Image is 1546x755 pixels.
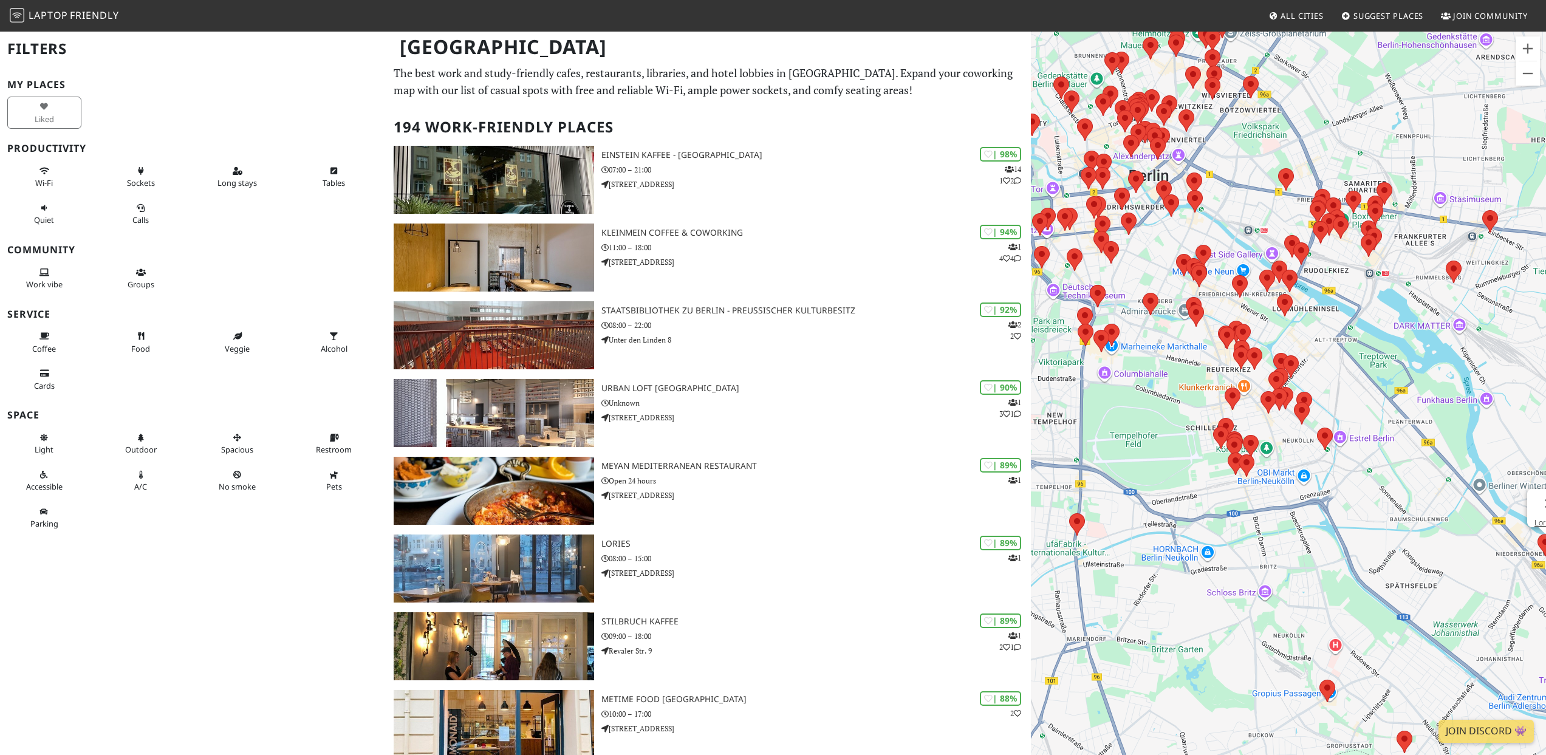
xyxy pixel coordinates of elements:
p: Revaler Str. 9 [601,645,1031,657]
a: KleinMein Coffee & Coworking | 94% 144 KleinMein Coffee & Coworking 11:00 – 18:00 [STREET_ADDRESS] [386,224,1030,292]
h2: 194 Work-Friendly Places [394,109,1023,146]
a: Join Community [1436,5,1533,27]
span: People working [26,279,63,290]
p: 2 2 [1008,319,1021,342]
p: [STREET_ADDRESS] [601,412,1031,423]
div: | 94% [980,225,1021,239]
a: All Cities [1264,5,1329,27]
button: Coffee [7,326,81,358]
h3: Lories [601,539,1031,549]
button: Spacious [200,428,275,460]
p: Unknown [601,397,1031,409]
button: Wi-Fi [7,161,81,193]
p: 08:00 – 22:00 [601,319,1031,331]
p: Open 24 hours [601,475,1031,487]
span: Power sockets [127,177,155,188]
p: 1 2 1 [999,630,1021,653]
h3: Staatsbibliothek zu Berlin - Preußischer Kulturbesitz [601,306,1031,316]
p: 1 3 1 [999,397,1021,420]
span: Join Community [1453,10,1528,21]
p: The best work and study-friendly cafes, restaurants, libraries, and hotel lobbies in [GEOGRAPHIC_... [394,64,1023,100]
span: Smoke free [219,481,256,492]
h3: Productivity [7,143,379,154]
button: Pets [297,465,371,497]
a: URBAN LOFT Berlin | 90% 131 URBAN LOFT [GEOGRAPHIC_DATA] Unknown [STREET_ADDRESS] [386,379,1030,447]
button: Light [7,428,81,460]
div: | 90% [980,380,1021,394]
span: Credit cards [34,380,55,391]
img: Einstein Kaffee - Charlottenburg [394,146,593,214]
a: Stilbruch Kaffee | 89% 121 Stilbruch Kaffee 09:00 – 18:00 Revaler Str. 9 [386,612,1030,680]
h3: My Places [7,79,379,91]
div: | 89% [980,536,1021,550]
p: 10:00 – 17:00 [601,708,1031,720]
p: 2 [1010,708,1021,719]
a: Suggest Places [1336,5,1429,27]
p: 09:00 – 18:00 [601,630,1031,642]
button: Food [104,326,178,358]
button: Outdoor [104,428,178,460]
div: | 89% [980,613,1021,627]
img: Meyan Mediterranean Restaurant [394,457,593,525]
span: Suggest Places [1353,10,1424,21]
a: Lories | 89% 1 Lories 08:00 – 15:00 [STREET_ADDRESS] [386,535,1030,603]
button: Cards [7,363,81,395]
span: Parking [30,518,58,529]
h3: Stilbruch Kaffee [601,617,1031,627]
div: | 98% [980,147,1021,161]
h3: Service [7,309,379,320]
img: Stilbruch Kaffee [394,612,593,680]
button: Alcohol [297,326,371,358]
span: Pet friendly [326,481,342,492]
span: Restroom [316,444,352,455]
h3: Einstein Kaffee - [GEOGRAPHIC_DATA] [601,150,1031,160]
button: A/C [104,465,178,497]
div: | 88% [980,691,1021,705]
span: Air conditioned [134,481,147,492]
span: Stable Wi-Fi [35,177,53,188]
button: Zoom out [1516,61,1540,86]
span: Alcohol [321,343,347,354]
h3: Meyan Mediterranean Restaurant [601,461,1031,471]
img: Lories [394,535,593,603]
button: Work vibe [7,262,81,295]
span: Long stays [217,177,257,188]
button: Accessible [7,465,81,497]
img: LaptopFriendly [10,8,24,22]
span: Food [131,343,150,354]
button: Groups [104,262,178,295]
span: Group tables [128,279,154,290]
a: Meyan Mediterranean Restaurant | 89% 1 Meyan Mediterranean Restaurant Open 24 hours [STREET_ADDRESS] [386,457,1030,525]
div: | 89% [980,458,1021,472]
p: [STREET_ADDRESS] [601,179,1031,190]
button: Parking [7,502,81,534]
h3: Space [7,409,379,421]
a: LaptopFriendly LaptopFriendly [10,5,119,27]
p: 07:00 – 21:00 [601,164,1031,176]
span: Veggie [225,343,250,354]
p: Unter den Linden 8 [601,334,1031,346]
h3: URBAN LOFT [GEOGRAPHIC_DATA] [601,383,1031,394]
button: Restroom [297,428,371,460]
button: Quiet [7,198,81,230]
h1: [GEOGRAPHIC_DATA] [390,30,1028,64]
p: 1 [1008,474,1021,486]
span: Friendly [70,9,118,22]
span: Natural light [35,444,53,455]
span: All Cities [1281,10,1324,21]
p: 1 4 4 [999,241,1021,264]
h2: Filters [7,30,379,67]
span: Quiet [34,214,54,225]
img: URBAN LOFT Berlin [394,379,593,447]
div: | 92% [980,302,1021,316]
p: 14 1 2 [999,163,1021,186]
a: Staatsbibliothek zu Berlin - Preußischer Kulturbesitz | 92% 22 Staatsbibliothek zu Berlin - Preuß... [386,301,1030,369]
span: Work-friendly tables [323,177,345,188]
span: Spacious [221,444,253,455]
button: No smoke [200,465,275,497]
span: Outdoor area [125,444,157,455]
p: 1 [1008,552,1021,564]
button: Sockets [104,161,178,193]
p: [STREET_ADDRESS] [601,256,1031,268]
span: Coffee [32,343,56,354]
